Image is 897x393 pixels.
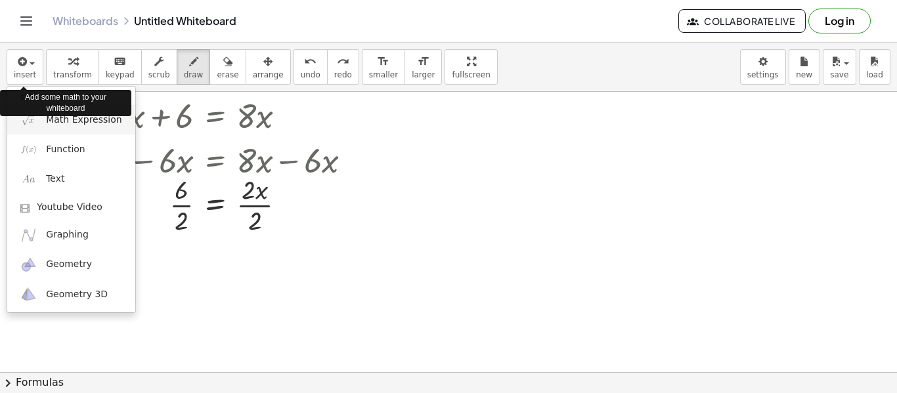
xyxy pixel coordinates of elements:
[20,227,37,243] img: ggb-graphing.svg
[106,70,135,79] span: keypad
[20,286,37,302] img: ggb-3d.svg
[98,49,142,85] button: keyboardkeypad
[294,49,328,85] button: undoundo
[337,54,349,70] i: redo
[740,49,786,85] button: settings
[678,9,806,33] button: Collaborate Live
[7,279,135,309] a: Geometry 3D
[46,114,121,127] span: Math Expression
[7,220,135,250] a: Graphing
[369,70,398,79] span: smaller
[253,70,284,79] span: arrange
[46,143,85,156] span: Function
[14,70,36,79] span: insert
[53,14,118,28] a: Whiteboards
[823,49,856,85] button: save
[796,70,812,79] span: new
[20,257,37,273] img: ggb-geometry.svg
[417,54,429,70] i: format_size
[114,54,126,70] i: keyboard
[209,49,246,85] button: erase
[7,49,43,85] button: insert
[304,54,317,70] i: undo
[327,49,359,85] button: redoredo
[177,49,211,85] button: draw
[789,49,820,85] button: new
[301,70,320,79] span: undo
[7,165,135,194] a: Text
[46,173,64,186] span: Text
[20,171,37,188] img: Aa.png
[7,105,135,134] a: Math Expression
[808,9,871,33] button: Log in
[46,258,92,271] span: Geometry
[452,70,490,79] span: fullscreen
[362,49,405,85] button: format_sizesmaller
[689,15,795,27] span: Collaborate Live
[46,228,89,241] span: Graphing
[141,49,177,85] button: scrub
[46,49,99,85] button: transform
[405,49,442,85] button: format_sizelarger
[412,70,435,79] span: larger
[445,49,497,85] button: fullscreen
[148,70,170,79] span: scrub
[7,250,135,279] a: Geometry
[334,70,352,79] span: redo
[53,70,92,79] span: transform
[20,141,37,157] img: f_x.png
[859,49,890,85] button: load
[866,70,883,79] span: load
[830,70,848,79] span: save
[7,194,135,220] a: Youtube Video
[37,201,102,214] span: Youtube Video
[217,70,238,79] span: erase
[7,134,135,164] a: Function
[377,54,389,70] i: format_size
[46,288,108,301] span: Geometry 3D
[747,70,779,79] span: settings
[246,49,291,85] button: arrange
[20,112,37,128] img: sqrt_x.png
[184,70,204,79] span: draw
[16,10,37,31] button: Toggle navigation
